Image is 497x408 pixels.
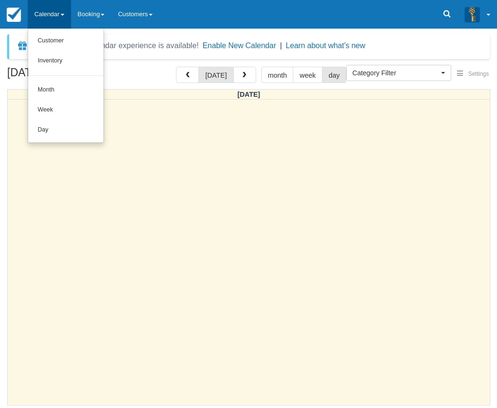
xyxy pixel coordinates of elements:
a: Month [28,80,104,100]
ul: Calendar [28,29,104,143]
button: Settings [451,67,495,81]
button: month [261,67,294,83]
button: day [322,67,346,83]
span: Category Filter [352,68,439,78]
a: Day [28,120,104,140]
button: Category Filter [346,65,451,81]
img: checkfront-main-nav-mini-logo.png [7,8,21,22]
h2: [DATE] [7,67,128,84]
span: [DATE] [238,91,260,98]
img: A3 [465,7,480,22]
a: Week [28,100,104,120]
a: Learn about what's new [286,41,365,50]
button: Enable New Calendar [203,41,276,51]
div: A new Booking Calendar experience is available! [32,40,199,51]
span: | [280,41,282,50]
span: Settings [468,71,489,77]
a: Customer [28,31,104,51]
a: Inventory [28,51,104,71]
button: week [293,67,322,83]
button: [DATE] [198,67,233,83]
